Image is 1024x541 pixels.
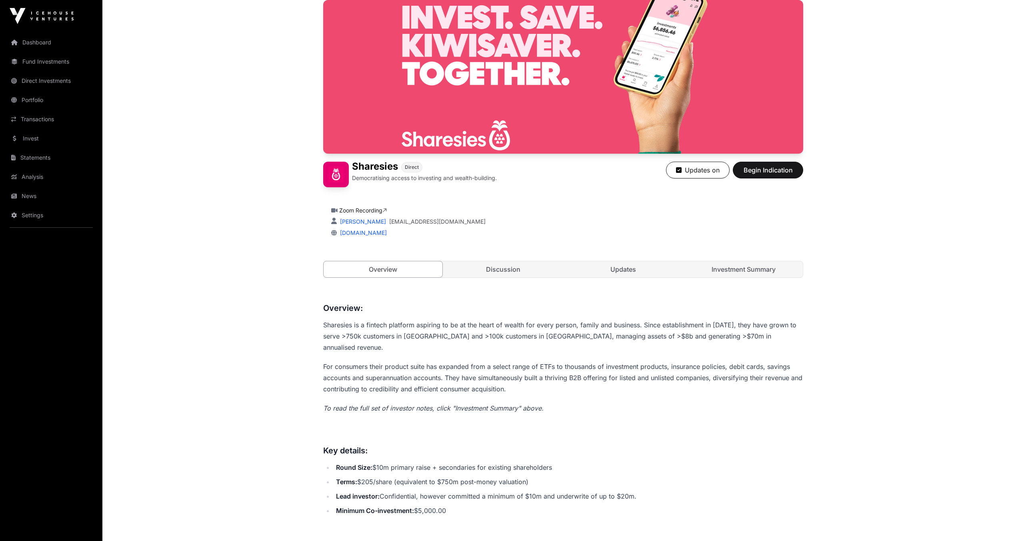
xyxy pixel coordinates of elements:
a: Overview [323,261,443,278]
a: Zoom Recording [339,207,387,214]
span: Begin Indication [743,165,793,175]
a: Fund Investments [6,53,96,70]
h3: Key details: [323,444,803,457]
em: To read the full set of investor notes, click "Investment Summary" above. [323,404,544,412]
a: [PERSON_NAME] [338,218,386,225]
a: Transactions [6,110,96,128]
button: Updates on [666,162,730,178]
a: Begin Indication [733,170,803,178]
a: Investment Summary [684,261,803,277]
a: [EMAIL_ADDRESS][DOMAIN_NAME] [389,218,486,226]
p: For consumers their product suite has expanded from a select range of ETFs to thousands of invest... [323,361,803,395]
nav: Tabs [324,261,803,277]
strong: Lead investor [336,492,378,500]
a: Portfolio [6,91,96,109]
img: Sharesies [323,162,349,187]
li: $5,000.00 [334,505,803,516]
strong: Minimum Co-investment: [336,507,414,515]
p: Democratising access to investing and wealth-building. [352,174,497,182]
img: Icehouse Ventures Logo [10,8,74,24]
li: $205/share (equivalent to $750m post-money valuation) [334,476,803,487]
span: Direct [405,164,419,170]
h1: Sharesies [352,162,398,172]
a: Invest [6,130,96,147]
a: News [6,187,96,205]
a: Direct Investments [6,72,96,90]
a: Updates [564,261,683,277]
p: Sharesies is a fintech platform aspiring to be at the heart of wealth for every person, family an... [323,319,803,353]
button: Begin Indication [733,162,803,178]
a: Settings [6,206,96,224]
li: $10m primary raise + secondaries for existing shareholders [334,462,803,473]
a: Analysis [6,168,96,186]
strong: Terms: [336,478,357,486]
a: Dashboard [6,34,96,51]
h3: Overview: [323,302,803,315]
strong: Round Size: [336,463,372,471]
a: Statements [6,149,96,166]
li: Confidential, however committed a minimum of $10m and underwrite of up to $20m. [334,491,803,502]
iframe: Chat Widget [984,503,1024,541]
a: [DOMAIN_NAME] [337,229,387,236]
strong: : [378,492,380,500]
a: Discussion [444,261,563,277]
